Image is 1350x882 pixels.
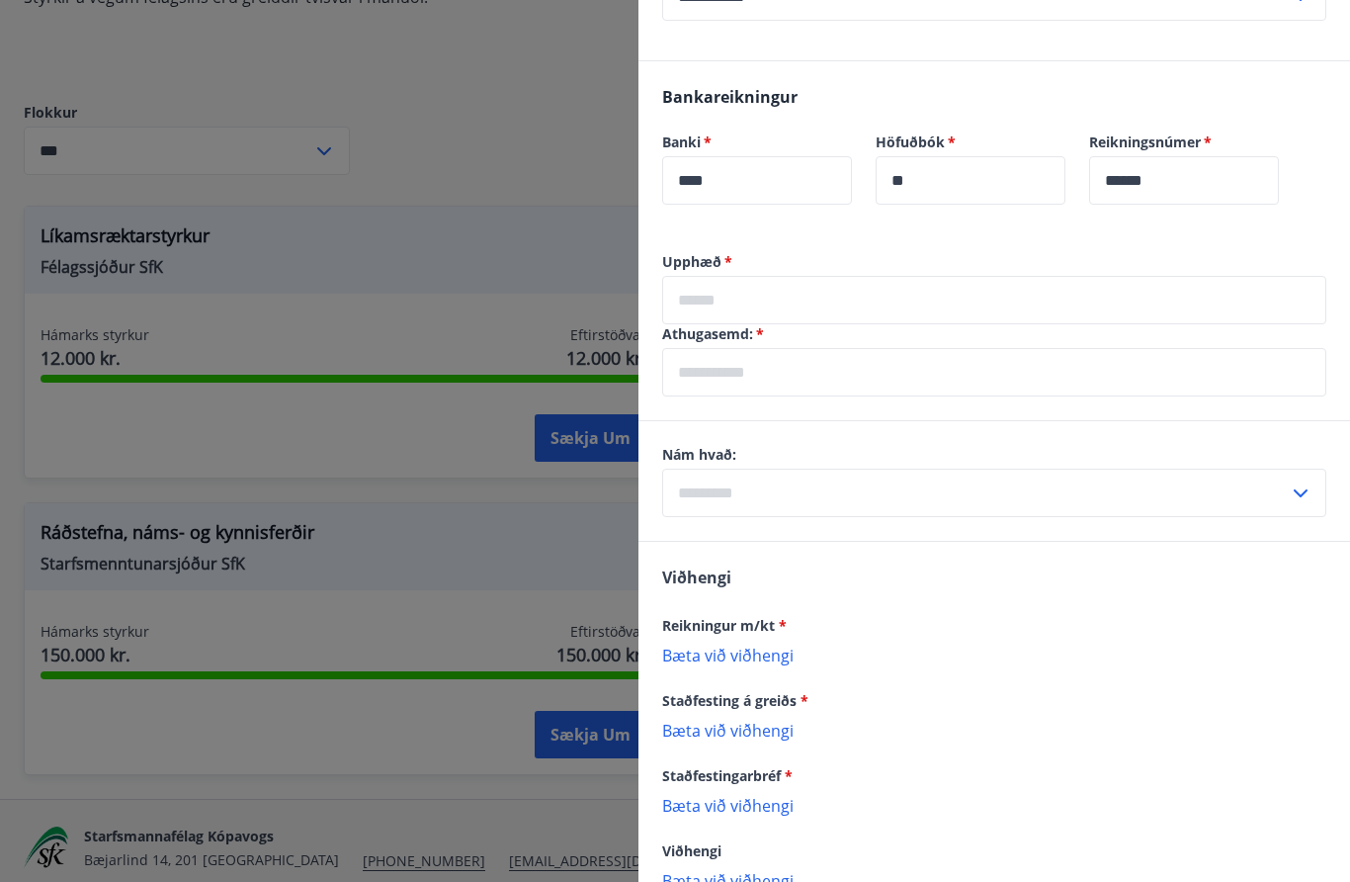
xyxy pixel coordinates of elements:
label: Nám hvað: [662,445,1326,465]
p: Bæta við viðhengi [662,795,1326,815]
span: Reikningur m/kt [662,616,787,635]
span: Staðfestingarbréf [662,766,793,785]
p: Bæta við viðhengi [662,645,1326,664]
div: Athugasemd: [662,348,1326,397]
span: Viðhengi [662,567,731,588]
label: Höfuðbók [876,132,1065,152]
p: Bæta við viðhengi [662,720,1326,740]
span: Bankareikningur [662,86,798,108]
label: Athugasemd: [662,324,1326,344]
label: Upphæð [662,252,1326,272]
span: Staðfesting á greiðs [662,691,808,710]
span: Viðhengi [662,841,721,860]
label: Banki [662,132,852,152]
label: Reikningsnúmer [1089,132,1279,152]
div: Upphæð [662,276,1326,324]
